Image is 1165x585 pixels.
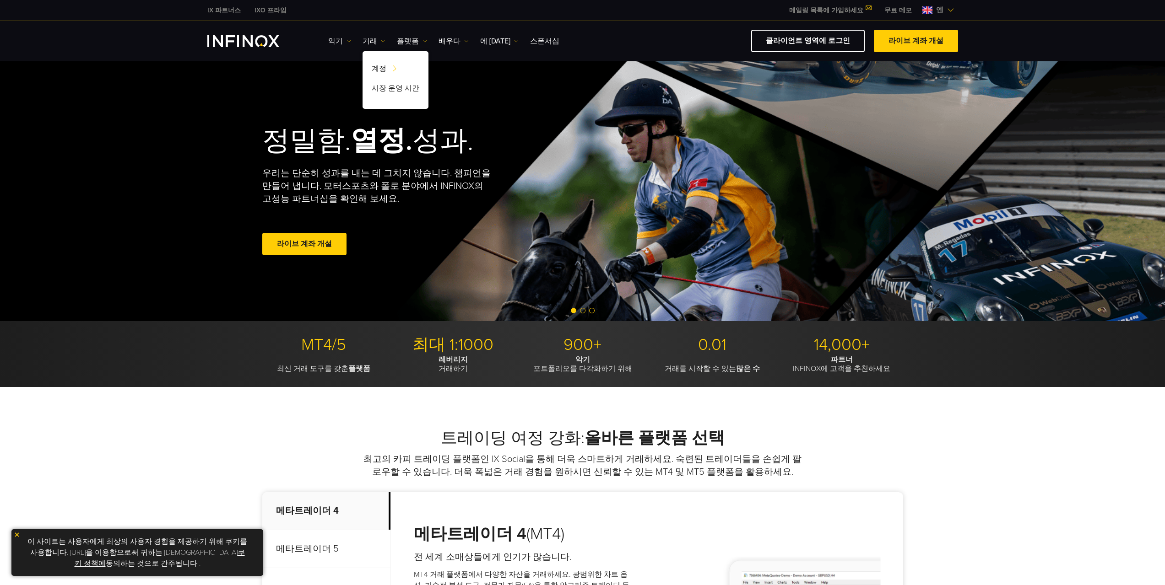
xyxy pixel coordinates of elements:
font: 동의하는 것으로 간주됩니다 . [106,559,200,568]
a: INFINOX 로고 [207,35,301,47]
font: 라이브 계좌 개설 [277,239,332,248]
a: 클라이언트 영역에 로그인 [751,30,865,52]
font: INFINOX에 고객을 추천하세요 [793,364,890,373]
font: 14,000+ [814,335,870,354]
span: 슬라이드 2로 이동 [580,308,585,313]
font: 플랫폼 [397,37,419,46]
font: 거래하기 [439,364,468,373]
font: 최대 1:1000 [412,335,493,354]
a: 라이브 계좌 개설 [262,233,347,255]
font: 성과. [412,124,473,157]
font: 많은 수 [736,364,760,373]
font: 900+ [564,335,601,354]
font: IXO 프라임 [255,6,287,14]
font: MT4/5 [301,335,346,354]
font: 정밀함. [262,124,351,157]
a: 스폰서십 [530,36,559,47]
a: 시장 운영 시간 [363,80,428,100]
a: 악기 [328,36,351,47]
font: 우리는 단순히 성과를 내는 데 그치지 않습니다. 챔피언을 만들어 냅니다. 모터스포츠와 폴로 분야에서 INFINOX의 고성능 파트너십을 확인해 보세요. [262,168,491,204]
font: 0.01 [698,335,726,354]
font: 시장 운영 시간 [372,84,419,93]
font: 계정 [372,64,386,73]
a: 에 [DATE] [480,36,519,47]
a: 인피녹스 [248,5,293,15]
a: 메일링 목록에 가입하세요 [782,6,878,14]
font: 최신 거래 도구를 갖춘 [277,364,348,373]
a: 계정 [363,60,428,80]
font: 메타트레이더 5 [276,543,339,554]
font: 포트폴리오를 다각화하기 위해 [533,364,632,373]
font: 레버리지 [439,355,468,364]
span: 슬라이드 1로 이동 [571,308,576,313]
font: 열정. [351,124,412,157]
a: 라이브 계좌 개설 [874,30,958,52]
font: 스폰서십 [530,37,559,46]
font: 배우다 [439,37,461,46]
font: 메타트레이더 4 [414,524,526,544]
font: 무료 데모 [884,6,912,14]
font: 최고의 카피 트레이딩 플랫폼인 IX Social을 통해 더욱 스마트하게 거래하세요. 숙련된 트레이더들을 손쉽게 팔로우할 수 있습니다. 더욱 폭넓은 거래 경험을 원하시면 신뢰할... [363,454,802,478]
font: 악기 [575,355,590,364]
font: 라이브 계좌 개설 [889,36,943,45]
font: 메일링 목록에 가입하세요 [789,6,863,14]
a: 인피녹스 메뉴 [878,5,919,15]
a: 플랫폼 [397,36,427,47]
font: 플랫폼 [348,364,370,373]
font: 거래를 시작할 수 있는 [665,364,736,373]
font: 전 세계 소매상들에게 인기가 많습니다. [414,552,571,563]
a: 인피녹스 [200,5,248,15]
font: 에 [DATE] [480,37,510,46]
img: 노란색 닫기 아이콘 [14,531,20,538]
font: 올바른 플랫폼 선택 [585,428,725,448]
span: 슬라이드 3으로 이동 [589,308,595,313]
font: 엔 [936,5,943,15]
font: 악기 [328,37,343,46]
a: 거래 [363,36,385,47]
font: 거래 [363,37,377,46]
a: 배우다 [439,36,469,47]
font: IX 파트너스 [207,6,241,14]
font: 클라이언트 영역에 로그인 [766,36,850,45]
font: (MT4) [526,524,564,544]
font: 트레이딩 여정 강화: [441,428,585,448]
font: 메타트레이더 4 [276,505,339,516]
font: 파트너 [831,355,853,364]
font: 이 사이트는 사용자에게 최상의 사용자 경험을 제공하기 위해 쿠키를 사용합니다. [URL]을 이용함으로써 귀하는 [DEMOGRAPHIC_DATA] [27,537,247,557]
